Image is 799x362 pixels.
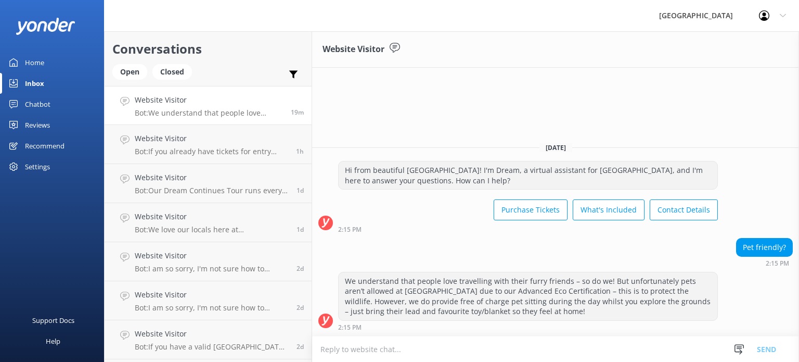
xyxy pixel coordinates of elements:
a: Website VisitorBot:We understand that people love travelling with their furry friends – so do we!... [105,86,312,125]
h4: Website Visitor [135,250,289,261]
strong: 2:15 PM [338,324,362,331]
p: Bot: We understand that people love travelling with their furry friends – so do we! But unfortuna... [135,108,283,118]
div: Closed [152,64,192,80]
div: Recommend [25,135,65,156]
strong: 2:15 PM [338,227,362,233]
p: Bot: If you already have tickets for entry [DATE], you don't need to book the day visit separatel... [135,147,288,156]
p: Bot: If you have a valid [GEOGRAPHIC_DATA] 2 Year Return Pass, you can enjoy free return entry fo... [135,342,289,352]
h4: Website Visitor [135,133,288,144]
span: Sep 10 2025 12:58pm (UTC +10:00) Australia/Brisbane [296,147,304,156]
span: Sep 08 2025 10:10am (UTC +10:00) Australia/Brisbane [297,264,304,273]
p: Bot: I am so sorry, I'm not sure how to answer that question. Are you able to phrase it another w... [135,264,289,273]
h4: Website Visitor [135,211,289,222]
p: Bot: We love our locals here at [GEOGRAPHIC_DATA]. Although we don't have an official local's rat... [135,225,289,234]
h4: Website Visitor [135,289,289,301]
div: Hi from beautiful [GEOGRAPHIC_DATA]! I'm Dream, a virtual assistant for [GEOGRAPHIC_DATA], and I'... [339,161,717,189]
div: Help [46,331,60,352]
span: Sep 10 2025 02:15pm (UTC +10:00) Australia/Brisbane [291,108,304,117]
a: Website VisitorBot:We love our locals here at [GEOGRAPHIC_DATA]. Although we don't have an offici... [105,203,312,242]
a: Website VisitorBot:If you have a valid [GEOGRAPHIC_DATA] 2 Year Return Pass, you can enjoy free r... [105,320,312,359]
div: Pet friendly? [737,239,792,256]
div: We understand that people love travelling with their furry friends – so do we! But unfortunately ... [339,272,717,320]
a: Closed [152,66,197,77]
h2: Conversations [112,39,304,59]
a: Open [112,66,152,77]
span: Sep 08 2025 08:02am (UTC +10:00) Australia/Brisbane [297,303,304,312]
button: What's Included [573,199,645,220]
h4: Website Visitor [135,94,283,106]
div: Home [25,52,44,73]
a: Website VisitorBot:I am so sorry, I'm not sure how to answer that question. Are you able to phras... [105,281,312,320]
div: Sep 10 2025 02:15pm (UTC +10:00) Australia/Brisbane [338,323,718,331]
div: Support Docs [32,310,74,331]
div: Open [112,64,147,80]
div: Reviews [25,115,50,135]
button: Purchase Tickets [494,199,568,220]
div: Chatbot [25,94,50,115]
div: Sep 10 2025 02:15pm (UTC +10:00) Australia/Brisbane [736,259,793,267]
a: Website VisitorBot:I am so sorry, I'm not sure how to answer that question. Are you able to phras... [105,242,312,281]
p: Bot: Our Dream Continues Tour runs every 30 minutes from 9:30am to 4:30pm daily - no booking need... [135,186,289,195]
div: Sep 10 2025 02:15pm (UTC +10:00) Australia/Brisbane [338,226,718,233]
span: [DATE] [539,143,572,152]
span: Sep 09 2025 11:47am (UTC +10:00) Australia/Brisbane [297,186,304,195]
div: Inbox [25,73,44,94]
span: Sep 07 2025 06:15pm (UTC +10:00) Australia/Brisbane [297,342,304,351]
h4: Website Visitor [135,172,289,183]
div: Settings [25,156,50,177]
a: Website VisitorBot:Our Dream Continues Tour runs every 30 minutes from 9:30am to 4:30pm daily - n... [105,164,312,203]
a: Website VisitorBot:If you already have tickets for entry [DATE], you don't need to book the day v... [105,125,312,164]
p: Bot: I am so sorry, I'm not sure how to answer that question. Are you able to phrase it another w... [135,303,289,313]
img: yonder-white-logo.png [16,18,75,35]
span: Sep 08 2025 05:51pm (UTC +10:00) Australia/Brisbane [297,225,304,234]
strong: 2:15 PM [766,260,789,267]
h4: Website Visitor [135,328,289,340]
h3: Website Visitor [323,43,384,56]
button: Contact Details [650,199,718,220]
